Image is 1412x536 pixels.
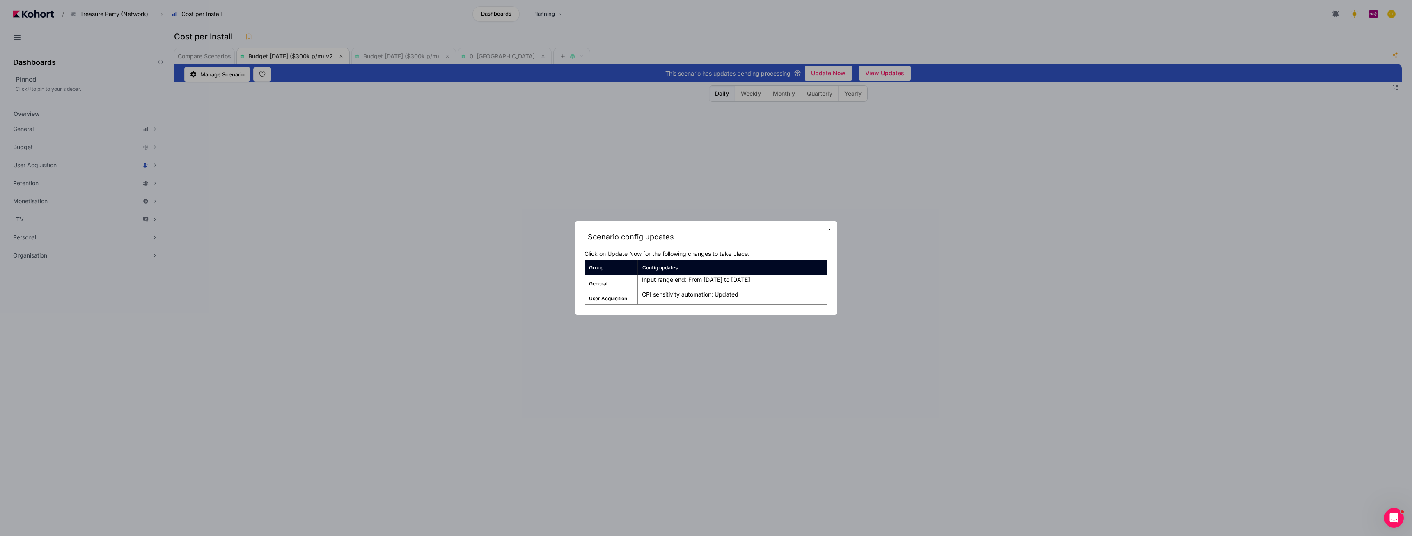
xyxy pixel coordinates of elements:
[638,260,827,275] th: Config updates
[585,260,638,275] th: Group
[588,232,674,241] span: Scenario config updates
[642,290,823,299] p: CPI sensitivity automation: Updated
[1384,508,1404,528] iframe: Intercom live chat
[585,290,638,305] th: User Acquisition
[585,249,827,258] p: Click on Update Now for the following changes to take place:
[642,275,823,284] p: Input range end: From [DATE] to [DATE]
[585,275,638,290] th: General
